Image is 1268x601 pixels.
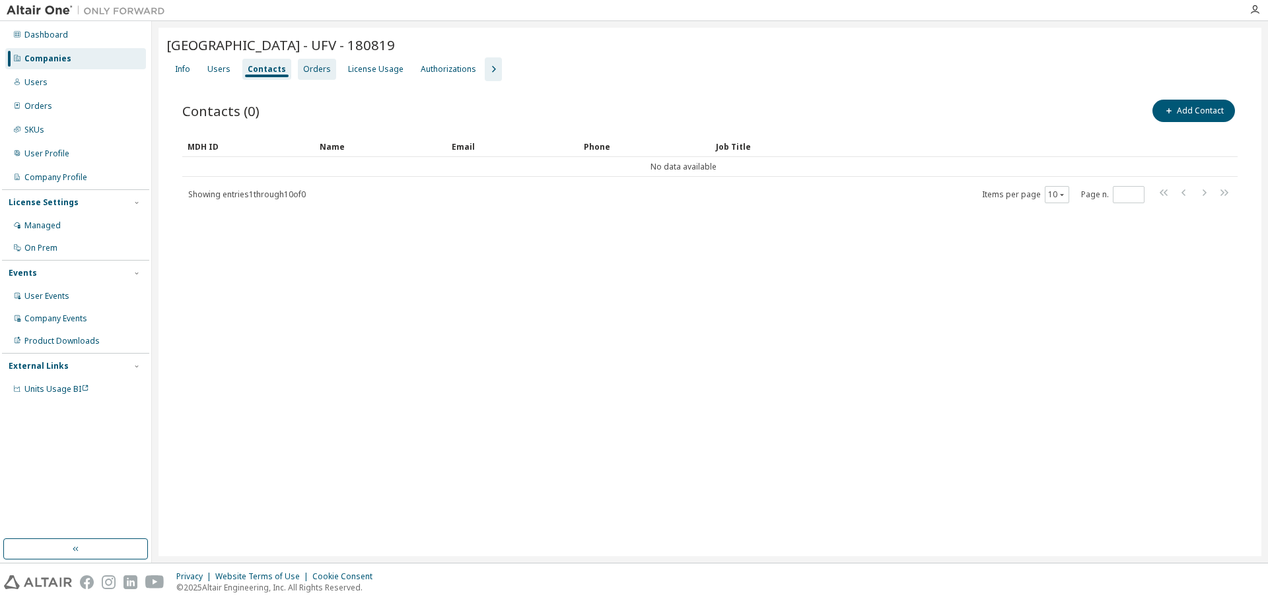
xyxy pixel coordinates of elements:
div: License Settings [9,197,79,208]
span: [GEOGRAPHIC_DATA] - UFV - 180819 [166,36,395,54]
div: Authorizations [421,64,476,75]
div: User Profile [24,148,69,159]
div: Job Title [716,136,1180,157]
div: Product Downloads [24,336,100,346]
div: User Events [24,291,69,301]
img: Altair One [7,4,172,17]
div: License Usage [348,64,404,75]
span: Items per page [982,186,1069,203]
div: Cookie Consent [312,571,380,582]
div: Events [9,268,37,278]
div: Website Terms of Use [215,571,312,582]
div: External Links [9,361,69,371]
img: linkedin.svg [123,575,137,589]
div: Orders [303,64,331,75]
span: Page n. [1081,186,1145,203]
div: Users [24,77,48,88]
div: SKUs [24,125,44,135]
div: Dashboard [24,30,68,40]
div: Company Profile [24,172,87,183]
div: Phone [584,136,705,157]
div: Name [320,136,441,157]
img: facebook.svg [80,575,94,589]
button: 10 [1048,189,1066,200]
div: Managed [24,220,61,231]
img: instagram.svg [102,575,116,589]
span: Showing entries 1 through 10 of 0 [188,189,306,200]
div: Users [207,64,230,75]
div: Company Events [24,313,87,324]
div: Contacts [248,64,286,75]
button: Add Contact [1152,100,1235,122]
p: © 2025 Altair Engineering, Inc. All Rights Reserved. [176,582,380,593]
div: Email [452,136,573,157]
div: Companies [24,53,71,64]
span: Contacts (0) [182,102,260,120]
div: Privacy [176,571,215,582]
div: On Prem [24,243,57,253]
div: MDH ID [188,136,309,157]
span: Units Usage BI [24,383,89,395]
div: Info [175,64,190,75]
td: No data available [182,157,1185,177]
img: altair_logo.svg [4,575,72,589]
img: youtube.svg [145,575,164,589]
div: Orders [24,101,52,111]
